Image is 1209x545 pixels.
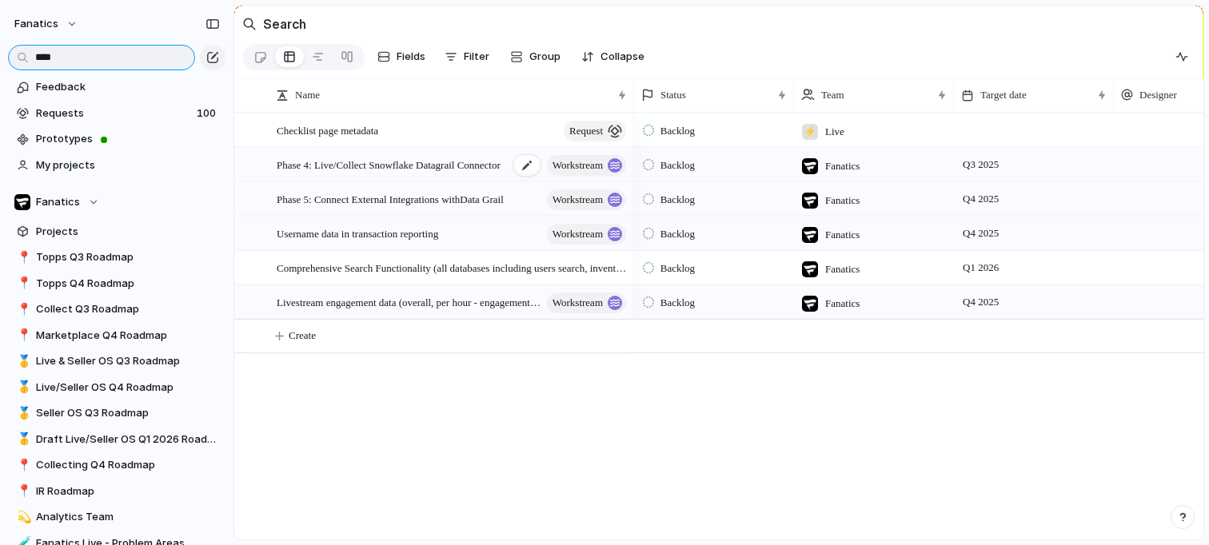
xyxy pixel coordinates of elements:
[825,158,860,174] span: Fanatics
[14,405,30,421] button: 🥇
[8,505,225,529] a: 💫Analytics Team
[17,274,28,292] div: 📍
[8,153,225,177] a: My projects
[8,401,225,425] a: 🥇Seller OS Q3 Roadmap
[660,157,695,173] span: Backlog
[277,155,501,173] span: Phase 4: Live/Collect Snowflake Datagrail Connector
[36,276,220,292] span: Topps Q4 Roadmap
[17,430,28,448] div: 🥇
[8,190,225,214] button: Fanatics
[8,220,225,244] a: Projects
[8,324,225,348] div: 📍Marketplace Q4 Roadmap
[197,105,219,121] span: 100
[553,292,603,314] span: workstream
[14,509,30,525] button: 💫
[295,87,320,103] span: Name
[825,124,844,140] span: Live
[8,297,225,321] a: 📍Collect Q3 Roadmap
[660,87,686,103] span: Status
[289,328,316,344] span: Create
[547,155,626,176] button: workstream
[8,349,225,373] a: 🥇Live & Seller OS Q3 Roadmap
[277,258,628,276] span: Comprehensive Search Functionality (all databases including users search, inventory etc); saved s...
[277,121,378,139] span: Checklist page metadata
[36,105,192,121] span: Requests
[14,483,30,499] button: 📍
[371,44,432,70] button: Fields
[802,124,818,140] div: ⚡
[959,292,1003,312] span: Q4 2025
[660,192,695,208] span: Backlog
[502,44,569,70] button: Group
[660,226,695,242] span: Backlog
[660,123,695,139] span: Backlog
[8,376,225,400] a: 🥇Live/Seller OS Q4 Roadmap
[17,482,28,500] div: 📍
[36,249,220,265] span: Topps Q3 Roadmap
[14,328,30,344] button: 📍
[14,353,30,369] button: 🥇
[601,49,644,65] span: Collapse
[660,295,695,311] span: Backlog
[8,127,225,151] a: Prototypes
[17,300,28,319] div: 📍
[547,292,626,313] button: workstream
[553,223,603,245] span: workstream
[959,258,1003,277] span: Q1 2026
[564,121,626,141] button: request
[959,189,1003,209] span: Q4 2025
[36,194,80,210] span: Fanatics
[17,326,28,344] div: 📍
[36,353,220,369] span: Live & Seller OS Q3 Roadmap
[8,272,225,296] a: 📍Topps Q4 Roadmap
[8,428,225,452] div: 🥇Draft Live/Seller OS Q1 2026 Roadmap
[36,380,220,396] span: Live/Seller OS Q4 Roadmap
[277,224,438,242] span: Username data in transaction reporting
[36,301,220,317] span: Collect Q3 Roadmap
[547,224,626,245] button: workstream
[36,157,220,173] span: My projects
[36,328,220,344] span: Marketplace Q4 Roadmap
[17,456,28,475] div: 📍
[660,261,695,276] span: Backlog
[553,154,603,177] span: workstream
[821,87,844,103] span: Team
[36,509,220,525] span: Analytics Team
[263,14,306,34] h2: Search
[17,404,28,423] div: 🥇
[17,352,28,371] div: 🥇
[36,224,220,240] span: Projects
[17,378,28,396] div: 🥇
[959,224,1003,243] span: Q4 2025
[464,49,489,65] span: Filter
[36,131,220,147] span: Prototypes
[825,193,860,209] span: Fanatics
[8,453,225,477] a: 📍Collecting Q4 Roadmap
[17,508,28,527] div: 💫
[8,245,225,269] a: 📍Topps Q3 Roadmap
[825,227,860,243] span: Fanatics
[959,155,1003,174] span: Q3 2025
[277,189,504,208] span: Phase 5: Connect External Integrations withData Grail
[438,44,496,70] button: Filter
[397,49,425,65] span: Fields
[8,479,225,503] div: 📍IR Roadmap
[14,276,30,292] button: 📍
[14,301,30,317] button: 📍
[36,405,220,421] span: Seller OS Q3 Roadmap
[36,483,220,499] span: IR Roadmap
[36,457,220,473] span: Collecting Q4 Roadmap
[825,296,860,312] span: Fanatics
[14,457,30,473] button: 📍
[14,16,58,32] span: fanatics
[36,432,220,448] span: Draft Live/Seller OS Q1 2026 Roadmap
[7,11,86,37] button: fanatics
